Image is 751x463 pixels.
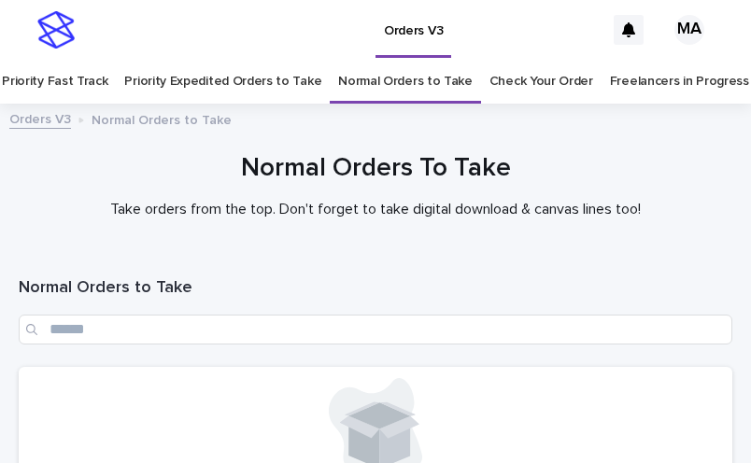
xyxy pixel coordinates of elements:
h1: Normal Orders to Take [19,277,732,300]
a: Check Your Order [489,60,593,104]
p: Normal Orders to Take [92,108,232,129]
img: stacker-logo-s-only.png [37,11,75,49]
p: Take orders from the top. Don't forget to take digital download & canvas lines too! [19,201,732,218]
a: Orders V3 [9,107,71,129]
a: Normal Orders to Take [338,60,473,104]
input: Search [19,315,732,344]
a: Freelancers in Progress [610,60,749,104]
a: Priority Fast Track [2,60,107,104]
a: Priority Expedited Orders to Take [124,60,321,104]
h1: Normal Orders To Take [19,151,732,186]
div: MA [674,15,704,45]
